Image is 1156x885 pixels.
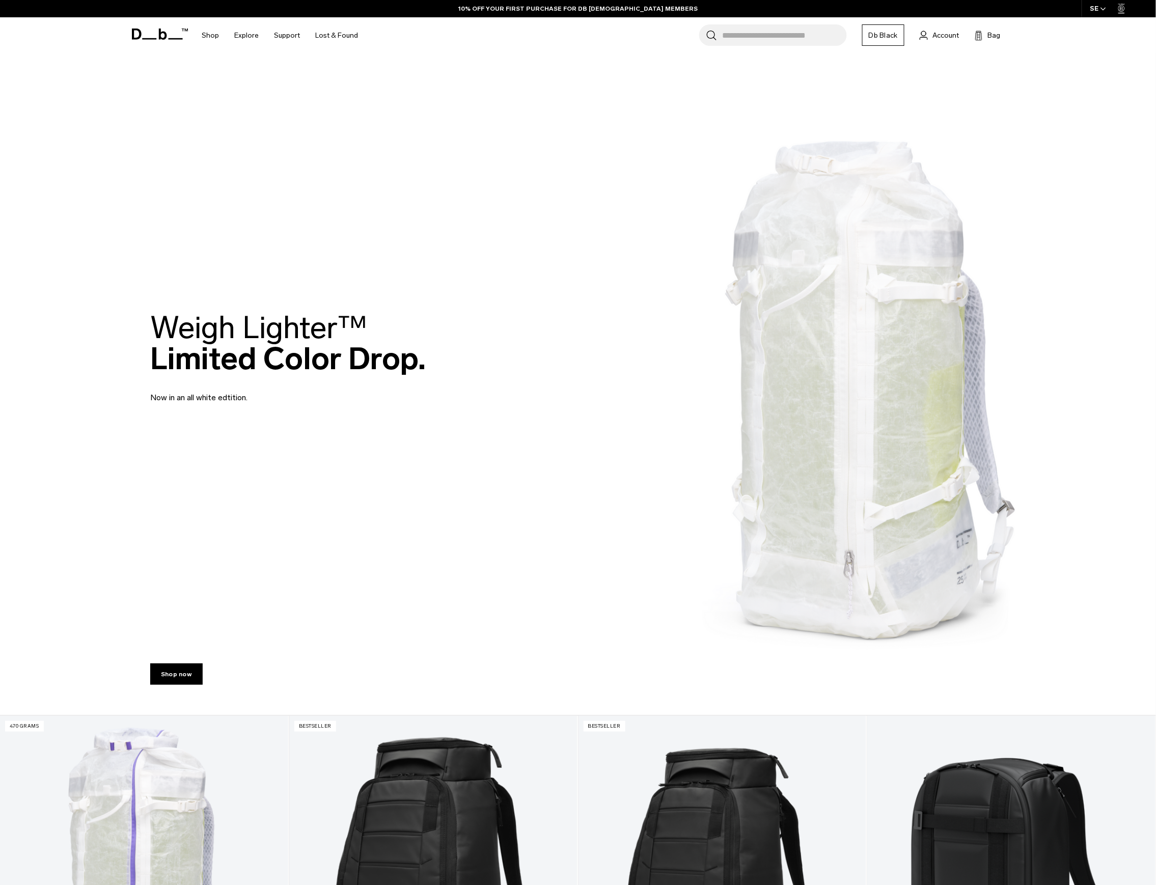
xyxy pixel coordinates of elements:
p: 470 grams [5,721,44,732]
a: Lost & Found [315,17,358,53]
a: Db Black [862,24,904,46]
a: Explore [234,17,259,53]
p: Bestseller [294,721,336,732]
a: 10% OFF YOUR FIRST PURCHASE FOR DB [DEMOGRAPHIC_DATA] MEMBERS [459,4,698,13]
a: Shop now [150,663,203,685]
span: Weigh Lighter™ [150,309,367,346]
span: Account [933,30,959,41]
a: Shop [202,17,219,53]
p: Bestseller [584,721,625,732]
h2: Limited Color Drop. [150,312,426,374]
a: Support [274,17,300,53]
nav: Main Navigation [194,17,366,53]
span: Bag [988,30,1001,41]
a: Account [920,29,959,41]
button: Bag [975,29,1001,41]
p: Now in an all white edtition. [150,379,395,404]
